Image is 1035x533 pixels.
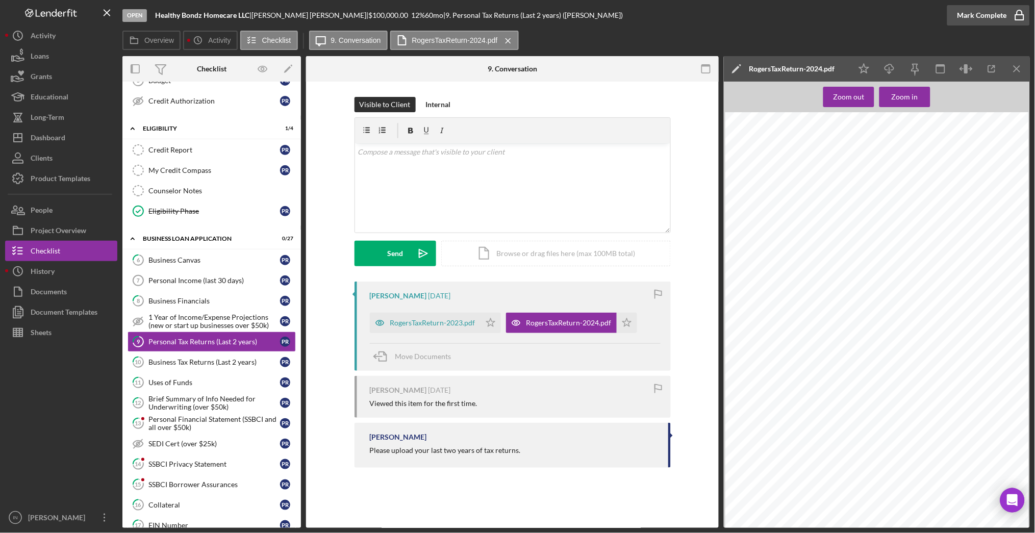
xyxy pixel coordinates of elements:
[148,395,280,411] div: Brief Summary of Info Needed for Underwriting (over $50k)
[892,87,918,107] div: Zoom in
[370,292,427,300] div: [PERSON_NAME]
[275,125,293,132] div: 1 / 4
[280,520,290,530] div: P R
[5,241,117,261] button: Checklist
[31,66,52,89] div: Grants
[5,282,117,302] button: Documents
[506,313,637,333] button: RogersTaxReturn-2024.pdf
[208,36,231,44] label: Activity
[5,168,117,189] a: Product Templates
[143,236,268,242] div: BUSINESS LOAN APPLICATION
[148,480,280,489] div: SSBCI Borrower Assurances
[128,352,296,372] a: 10Business Tax Returns (Last 2 years)PR
[390,31,519,50] button: RogersTaxReturn-2024.pdf
[148,276,280,285] div: Personal Income (last 30 days)
[128,70,296,91] a: 5BudgetPR
[526,319,612,327] div: RogersTaxReturn-2024.pdf
[5,220,117,241] button: Project Overview
[155,11,251,19] div: |
[280,459,290,469] div: P R
[135,399,141,406] tspan: 12
[280,255,290,265] div: P R
[148,501,280,509] div: Collateral
[148,297,280,305] div: Business Financials
[31,128,65,150] div: Dashboard
[5,200,117,220] a: People
[370,386,427,394] div: [PERSON_NAME]
[387,241,403,266] div: Send
[280,337,290,347] div: P R
[144,36,174,44] label: Overview
[148,313,280,329] div: 1 Year of Income/Expense Projections (new or start up businesses over $50k)
[280,479,290,490] div: P R
[428,292,451,300] time: 2025-08-05 19:03
[197,65,226,73] div: Checklist
[280,500,290,510] div: P R
[148,146,280,154] div: Credit Report
[280,145,290,155] div: P R
[251,11,368,19] div: [PERSON_NAME] [PERSON_NAME] |
[31,261,55,284] div: History
[5,128,117,148] a: Dashboard
[5,46,117,66] button: Loans
[128,181,296,201] a: Counselor Notes
[425,11,443,19] div: 60 mo
[128,474,296,495] a: 15SSBCI Borrower AssurancesPR
[148,338,280,346] div: Personal Tax Returns (Last 2 years)
[280,96,290,106] div: P R
[280,439,290,449] div: P R
[370,313,501,333] button: RogersTaxReturn-2023.pdf
[148,358,280,366] div: Business Tax Returns (Last 2 years)
[355,241,436,266] button: Send
[5,107,117,128] button: Long-Term
[360,97,411,112] div: Visible to Client
[148,521,280,529] div: EIN Number
[128,311,296,332] a: 1 Year of Income/Expense Projections (new or start up businesses over $50k)PR
[240,31,298,50] button: Checklist
[355,97,416,112] button: Visible to Client
[128,372,296,393] a: 11Uses of FundsPR
[148,440,280,448] div: SEDI Cert (over $25k)
[135,379,141,386] tspan: 11
[5,302,117,322] button: Document Templates
[13,515,18,521] text: IN
[128,140,296,160] a: Credit ReportPR
[280,377,290,388] div: P R
[31,282,67,304] div: Documents
[137,257,140,263] tspan: 6
[5,87,117,107] button: Educational
[390,319,475,327] div: RogersTaxReturn-2023.pdf
[823,87,874,107] button: Zoom out
[947,5,1030,26] button: Mark Complete
[135,501,142,508] tspan: 16
[26,507,92,530] div: [PERSON_NAME]
[183,31,237,50] button: Activity
[5,26,117,46] button: Activity
[128,332,296,352] a: 9Personal Tax Returns (Last 2 years)PR
[280,206,290,216] div: P R
[411,11,425,19] div: 12 %
[31,46,49,69] div: Loans
[749,65,835,73] div: RogersTaxReturn-2024.pdf
[148,166,280,174] div: My Credit Compass
[395,352,451,361] span: Move Documents
[135,481,141,488] tspan: 15
[412,36,498,44] label: RogersTaxReturn-2024.pdf
[128,495,296,515] a: 16CollateralPR
[122,9,147,22] div: Open
[370,433,427,441] div: [PERSON_NAME]
[426,97,451,112] div: Internal
[31,87,68,110] div: Educational
[135,461,142,467] tspan: 14
[31,302,97,325] div: Document Templates
[128,291,296,311] a: 8Business FinancialsPR
[148,207,280,215] div: Eligibility Phase
[370,344,462,369] button: Move Documents
[331,36,381,44] label: 9. Conversation
[128,413,296,434] a: 13Personal Financial Statement (SSBCI and all over $50k)PR
[31,220,86,243] div: Project Overview
[31,26,56,48] div: Activity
